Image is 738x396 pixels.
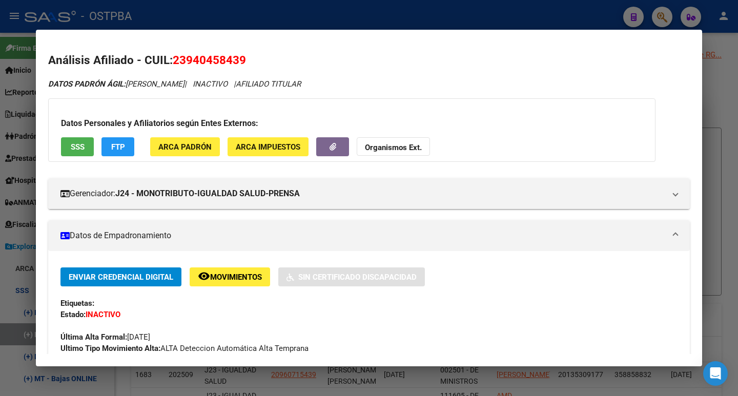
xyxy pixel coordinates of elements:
[60,267,181,286] button: Enviar Credencial Digital
[111,142,125,152] span: FTP
[198,270,210,282] mat-icon: remove_red_eye
[61,137,94,156] button: SSS
[60,332,150,342] span: [DATE]
[210,273,262,282] span: Movimientos
[86,310,120,319] strong: INACTIVO
[48,178,690,209] mat-expansion-panel-header: Gerenciador:J24 - MONOTRIBUTO-IGUALDAD SALUD-PRENSA
[298,273,417,282] span: Sin Certificado Discapacidad
[69,273,173,282] span: Enviar Credencial Digital
[703,361,728,386] div: Open Intercom Messenger
[61,117,643,130] h3: Datos Personales y Afiliatorios según Entes Externos:
[60,344,309,353] span: ALTA Deteccion Automática Alta Temprana
[228,137,309,156] button: ARCA Impuestos
[48,79,301,89] i: | INACTIVO |
[60,187,665,200] mat-panel-title: Gerenciador:
[48,79,184,89] span: [PERSON_NAME]
[365,143,422,152] strong: Organismos Ext.
[150,137,220,156] button: ARCA Padrón
[60,310,86,319] strong: Estado:
[60,299,94,308] strong: Etiquetas:
[48,52,690,69] h2: Análisis Afiliado - CUIL:
[101,137,134,156] button: FTP
[158,142,212,152] span: ARCA Padrón
[236,142,300,152] span: ARCA Impuestos
[190,267,270,286] button: Movimientos
[60,230,665,242] mat-panel-title: Datos de Empadronamiento
[48,79,126,89] strong: DATOS PADRÓN ÁGIL:
[357,137,430,156] button: Organismos Ext.
[48,220,690,251] mat-expansion-panel-header: Datos de Empadronamiento
[236,79,301,89] span: AFILIADO TITULAR
[60,344,160,353] strong: Ultimo Tipo Movimiento Alta:
[60,332,127,342] strong: Última Alta Formal:
[71,142,85,152] span: SSS
[173,53,246,67] span: 23940458439
[115,187,300,200] strong: J24 - MONOTRIBUTO-IGUALDAD SALUD-PRENSA
[278,267,425,286] button: Sin Certificado Discapacidad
